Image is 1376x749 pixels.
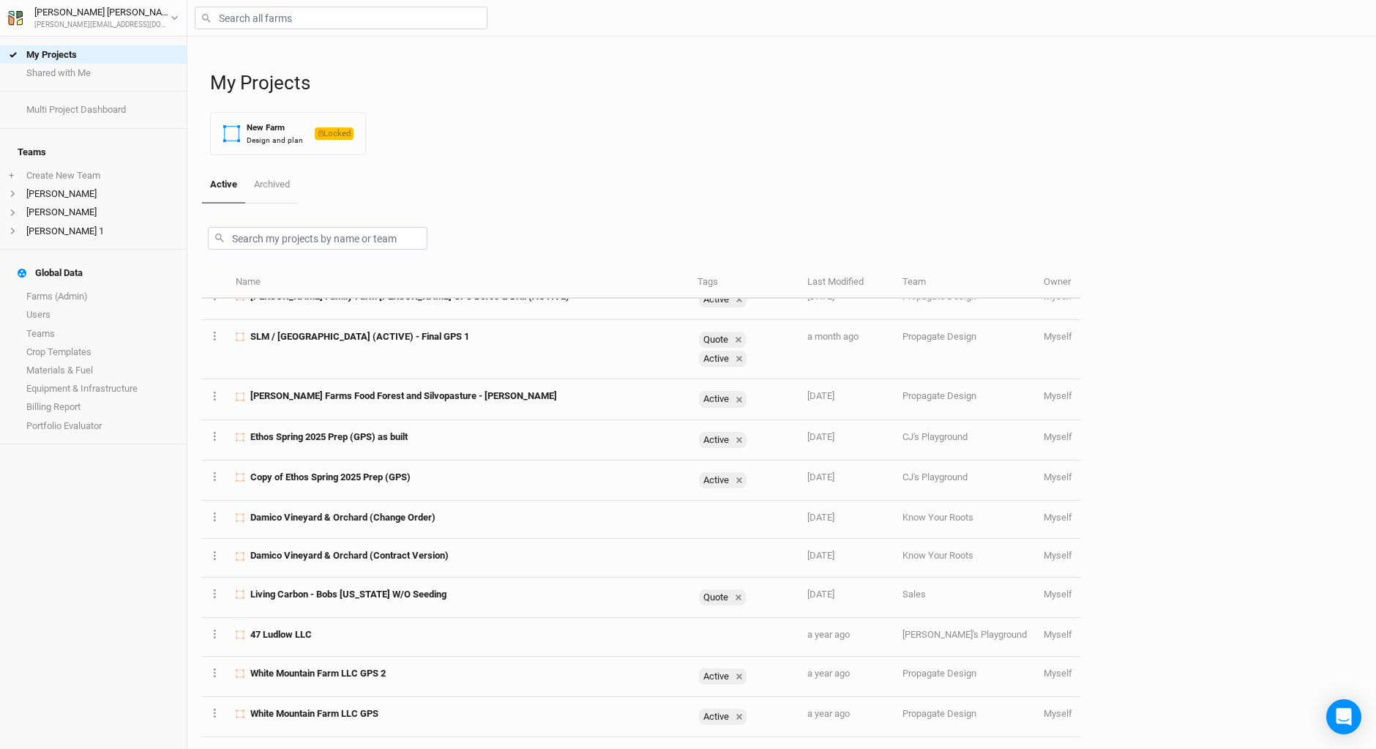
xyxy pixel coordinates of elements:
[18,267,83,279] div: Global Data
[807,472,834,482] span: May 15, 2025 8:55 PM
[228,267,689,299] th: Name
[315,127,354,140] span: Locked
[9,138,178,167] h4: Teams
[807,550,834,561] span: May 5, 2025 2:27 PM
[689,267,799,299] th: Tags
[894,461,1035,501] td: CJ's Playground
[1044,550,1072,561] span: bob@propagateventures.com
[799,267,894,299] th: Last Modified
[34,20,171,31] div: [PERSON_NAME][EMAIL_ADDRESS][DOMAIN_NAME]
[699,351,732,367] div: Active
[250,431,408,444] span: Ethos Spring 2025 Prep (GPS) as built
[250,628,312,641] span: 47 Ludlow LLC
[699,332,731,348] div: Quote
[699,391,747,407] div: Active
[807,291,834,302] span: Sep 22, 2025 12:14 PM
[1044,512,1072,523] span: bob@propagateventures.com
[1044,629,1072,640] span: bob@propagateventures.com
[807,331,859,342] span: Sep 8, 2025 10:19 AM
[807,629,850,640] span: Oct 1, 2024 12:36 PM
[894,420,1035,461] td: CJ's Playground
[1044,431,1072,442] span: bob@propagateventures.com
[250,330,469,343] span: SLM / Trumansburg (ACTIVE) - Final GPS 1
[210,72,1361,94] h1: My Projects
[699,709,747,725] div: Active
[699,332,746,348] div: Quote
[202,167,245,204] a: Active
[247,135,303,146] div: Design and plan
[699,668,747,685] div: Active
[9,170,14,182] span: +
[699,432,747,448] div: Active
[699,589,731,605] div: Quote
[894,379,1035,420] td: Propagate Design
[247,122,303,134] div: New Farm
[894,539,1035,577] td: Know Your Roots
[210,112,366,155] button: New FarmDesign and planLocked
[699,432,732,448] div: Active
[1044,708,1072,719] span: bob@propagateventures.com
[245,167,297,202] a: Archived
[894,657,1035,697] td: Propagate Design
[807,708,850,719] span: Aug 27, 2024 2:46 PM
[894,578,1035,618] td: Sales
[250,471,411,484] span: Copy of Ethos Spring 2025 Prep (GPS)
[1044,472,1072,482] span: bob@propagateventures.com
[1044,390,1072,401] span: bob@propagateventures.com
[807,390,834,401] span: Jul 23, 2025 12:10 AM
[894,280,1035,320] td: Propagate Design
[699,472,732,488] div: Active
[250,511,435,524] span: Damico Vineyard & Orchard (Change Order)
[699,472,747,488] div: Active
[807,512,834,523] span: May 5, 2025 3:13 PM
[894,618,1035,656] td: [PERSON_NAME]'s Playground
[195,7,487,29] input: Search all farms
[699,291,732,308] div: Active
[34,5,171,20] div: [PERSON_NAME] [PERSON_NAME]
[1044,331,1072,342] span: bob@propagateventures.com
[250,707,378,720] span: White Mountain Farm LLC GPS
[894,697,1035,737] td: Propagate Design
[250,549,449,562] span: Damico Vineyard & Orchard (Contract Version)
[699,391,732,407] div: Active
[250,390,557,403] span: Wally Farms Food Forest and Silvopasture - BOB
[699,291,747,308] div: Active
[250,667,386,680] span: White Mountain Farm LLC GPS 2
[1044,291,1072,302] span: bob@propagateventures.com
[807,431,834,442] span: Jun 27, 2025 7:56 PM
[1044,589,1072,600] span: bob@propagateventures.com
[894,501,1035,539] td: Know Your Roots
[250,588,446,601] span: Living Carbon - Bobs Alabama W/O Seeding
[1044,668,1072,679] span: bob@propagateventures.com
[699,709,732,725] div: Active
[7,4,179,31] button: [PERSON_NAME] [PERSON_NAME][PERSON_NAME][EMAIL_ADDRESS][DOMAIN_NAME]
[699,351,747,367] div: Active
[1036,267,1080,299] th: Owner
[699,668,732,685] div: Active
[807,668,850,679] span: Sep 14, 2024 7:25 PM
[208,227,427,250] input: Search my projects by name or team
[807,589,834,600] span: Jan 12, 2025 2:50 PM
[894,320,1035,379] td: Propagate Design
[699,589,746,605] div: Quote
[894,267,1035,299] th: Team
[1326,699,1361,734] div: Open Intercom Messenger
